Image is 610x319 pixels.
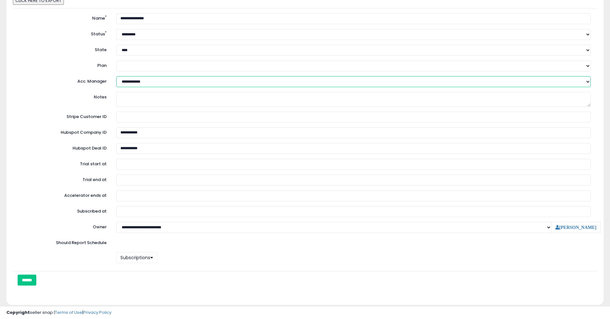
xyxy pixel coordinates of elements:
label: Trial end at [14,175,111,183]
a: Privacy Policy [83,309,111,315]
label: Owner [93,224,107,230]
a: Terms of Use [55,309,82,315]
a: [PERSON_NAME] [555,225,597,230]
button: Subscriptions [116,252,157,263]
label: Status [14,29,111,37]
label: Notes [14,92,111,100]
label: Hubspot Deal ID [14,143,111,151]
strong: Copyright [6,309,30,315]
label: Accelerator ends at [14,190,111,199]
label: Stripe Customer ID [14,112,111,120]
label: Trial start at [14,159,111,167]
label: Should Report Schedule [56,240,107,246]
div: seller snap | | [6,310,111,316]
label: Hubspot Company ID [14,127,111,136]
label: Acc. Manager [14,76,111,85]
label: Subscribed at [14,206,111,214]
label: Name [14,13,111,22]
label: State [14,45,111,53]
label: Plan [14,60,111,69]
